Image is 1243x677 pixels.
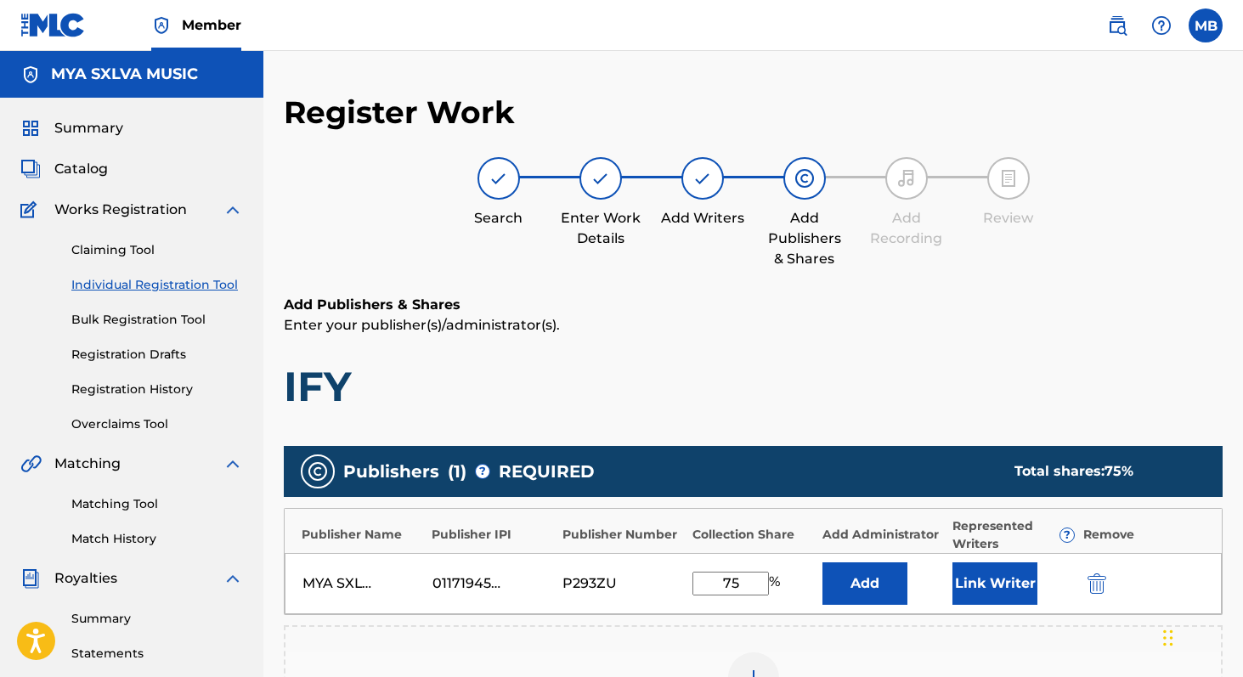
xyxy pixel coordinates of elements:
[558,208,643,249] div: Enter Work Details
[499,459,595,484] span: REQUIRED
[20,454,42,474] img: Matching
[51,65,198,84] h5: MYA SXLVA MUSIC
[54,200,187,220] span: Works Registration
[476,465,489,478] span: ?
[1107,15,1127,36] img: search
[1151,15,1172,36] img: help
[966,208,1051,228] div: Review
[20,568,41,589] img: Royalties
[151,15,172,36] img: Top Rightsholder
[20,118,123,138] a: SummarySummary
[692,168,713,189] img: step indicator icon for Add Writers
[896,168,917,189] img: step indicator icon for Add Recording
[794,168,815,189] img: step indicator icon for Add Publishers & Shares
[20,159,41,179] img: Catalog
[822,562,907,605] button: Add
[660,208,745,228] div: Add Writers
[71,530,243,548] a: Match History
[590,168,611,189] img: step indicator icon for Enter Work Details
[1144,8,1178,42] div: Help
[284,295,1223,315] h6: Add Publishers & Shares
[54,118,123,138] span: Summary
[20,13,86,37] img: MLC Logo
[71,241,243,259] a: Claiming Tool
[1100,8,1134,42] a: Public Search
[223,568,243,589] img: expand
[20,200,42,220] img: Works Registration
[71,311,243,329] a: Bulk Registration Tool
[308,461,328,482] img: publishers
[284,361,1223,412] h1: IFY
[71,495,243,513] a: Matching Tool
[302,526,423,544] div: Publisher Name
[54,568,117,589] span: Royalties
[762,208,847,269] div: Add Publishers & Shares
[1158,595,1243,677] iframe: Chat Widget
[54,454,121,474] span: Matching
[20,159,108,179] a: CatalogCatalog
[952,517,1074,553] div: Represented Writers
[20,118,41,138] img: Summary
[1060,528,1074,542] span: ?
[71,645,243,663] a: Statements
[1195,432,1243,568] iframe: Resource Center
[822,526,944,544] div: Add Administrator
[71,381,243,398] a: Registration History
[20,65,41,85] img: Accounts
[1014,461,1189,482] div: Total shares:
[284,93,515,132] h2: Register Work
[1189,8,1223,42] div: User Menu
[456,208,541,228] div: Search
[952,562,1037,605] button: Link Writer
[71,346,243,364] a: Registration Drafts
[182,15,241,35] span: Member
[71,276,243,294] a: Individual Registration Tool
[864,208,949,249] div: Add Recording
[1088,573,1106,594] img: 12a2ab48e56ec057fbd8.svg
[343,459,439,484] span: Publishers
[71,610,243,628] a: Summary
[489,168,509,189] img: step indicator icon for Search
[1083,526,1205,544] div: Remove
[71,415,243,433] a: Overclaims Tool
[692,526,814,544] div: Collection Share
[998,168,1019,189] img: step indicator icon for Review
[562,526,684,544] div: Publisher Number
[432,526,553,544] div: Publisher IPI
[1105,463,1133,479] span: 75 %
[284,315,1223,336] p: Enter your publisher(s)/administrator(s).
[54,159,108,179] span: Catalog
[448,459,466,484] span: ( 1 )
[223,200,243,220] img: expand
[769,572,784,595] span: %
[223,454,243,474] img: expand
[1163,612,1173,663] div: Drag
